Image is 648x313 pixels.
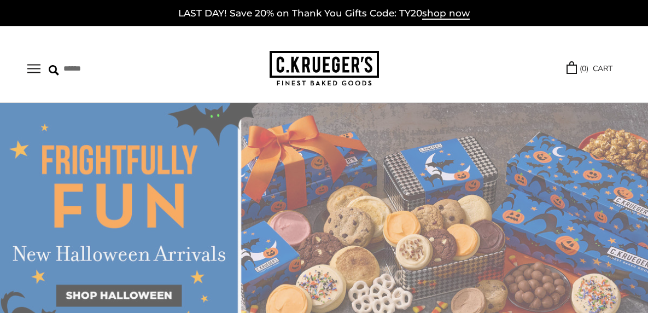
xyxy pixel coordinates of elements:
input: Search [49,60,171,77]
a: (0) CART [567,62,612,75]
a: LAST DAY! Save 20% on Thank You Gifts Code: TY20shop now [178,8,470,20]
img: Search [49,65,59,76]
span: shop now [422,8,470,20]
img: C.KRUEGER'S [270,51,379,86]
button: Open navigation [27,64,40,73]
